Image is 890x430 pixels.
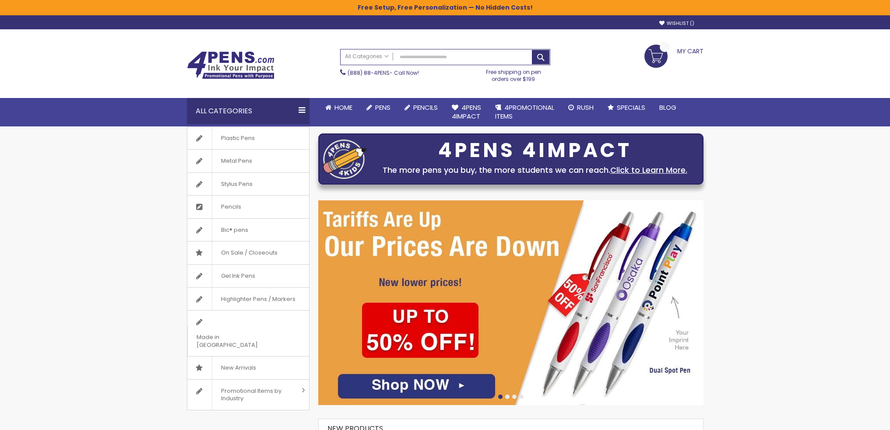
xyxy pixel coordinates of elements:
[187,98,310,124] div: All Categories
[445,98,488,126] a: 4Pens4impact
[212,380,299,410] span: Promotional Items by Industry
[212,288,304,311] span: Highlighter Pens / Markers
[187,150,309,172] a: Metal Pens
[577,103,594,112] span: Rush
[187,241,309,264] a: On Sale / Closeouts
[495,103,554,121] span: 4PROMOTIONAL ITEMS
[371,141,699,160] div: 4PENS 4IMPACT
[187,173,309,196] a: Stylus Pens
[452,103,481,121] span: 4Pens 4impact
[187,219,309,241] a: Bic® pens
[318,200,704,405] img: /cheap-promotional-products.html
[212,219,257,241] span: Bic® pens
[341,49,393,64] a: All Categories
[617,103,645,112] span: Specials
[659,20,694,27] a: Wishlist
[345,53,389,60] span: All Categories
[413,103,438,112] span: Pencils
[187,196,309,218] a: Pencils
[610,164,687,175] a: Click to Learn More.
[323,139,367,179] img: four_pen_logo.png
[212,241,286,264] span: On Sale / Closeouts
[371,164,699,176] div: The more pens you buy, the more students we can reach.
[375,103,390,112] span: Pens
[659,103,676,112] span: Blog
[187,288,309,311] a: Highlighter Pens / Markers
[187,357,309,379] a: New Arrivals
[601,98,652,117] a: Specials
[187,311,309,356] a: Made in [GEOGRAPHIC_DATA]
[212,196,250,218] span: Pencils
[398,98,445,117] a: Pencils
[187,326,287,356] span: Made in [GEOGRAPHIC_DATA]
[212,173,261,196] span: Stylus Pens
[348,69,419,77] span: - Call Now!
[187,51,274,79] img: 4Pens Custom Pens and Promotional Products
[212,357,265,379] span: New Arrivals
[187,380,309,410] a: Promotional Items by Industry
[212,150,261,172] span: Metal Pens
[212,127,264,150] span: Plastic Pens
[334,103,352,112] span: Home
[652,98,683,117] a: Blog
[318,98,359,117] a: Home
[187,265,309,287] a: Gel Ink Pens
[212,265,264,287] span: Gel Ink Pens
[488,98,561,126] a: 4PROMOTIONALITEMS
[187,127,309,150] a: Plastic Pens
[359,98,398,117] a: Pens
[348,69,390,77] a: (888) 88-4PENS
[477,65,550,83] div: Free shipping on pen orders over $199
[561,98,601,117] a: Rush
